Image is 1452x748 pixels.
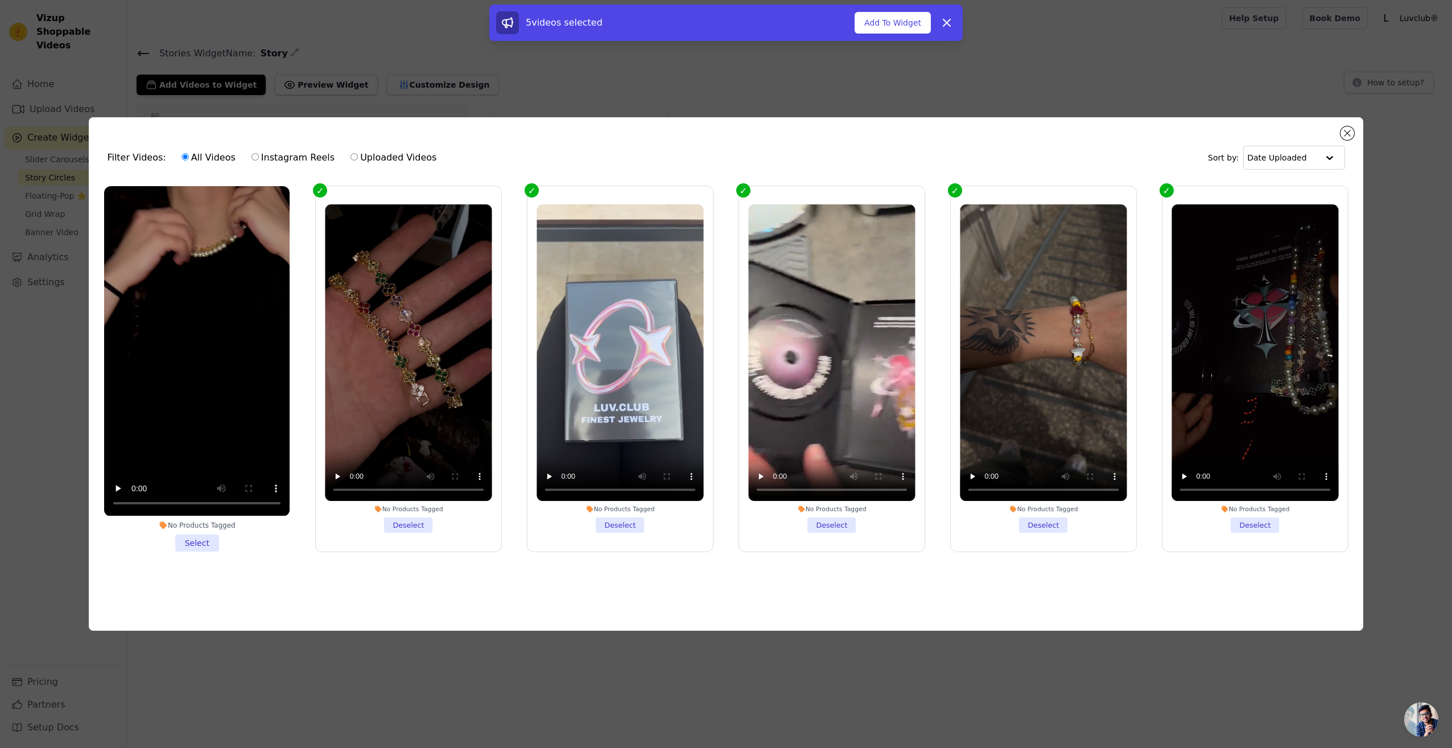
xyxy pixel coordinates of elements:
button: Add To Widget [855,12,931,34]
div: No Products Tagged [1171,505,1338,513]
label: Uploaded Videos [350,150,437,165]
div: No Products Tagged [537,505,703,513]
label: All Videos [181,150,236,165]
label: Instagram Reels [251,150,335,165]
div: Filter Videos: [107,145,443,171]
div: No Products Tagged [960,505,1127,513]
span: 5 videos selected [526,17,603,28]
a: Ouvrir le chat [1404,702,1438,737]
button: Close modal [1340,126,1354,140]
div: No Products Tagged [748,505,915,513]
div: Sort by: [1208,146,1345,170]
div: No Products Tagged [325,505,492,513]
div: No Products Tagged [104,521,290,530]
